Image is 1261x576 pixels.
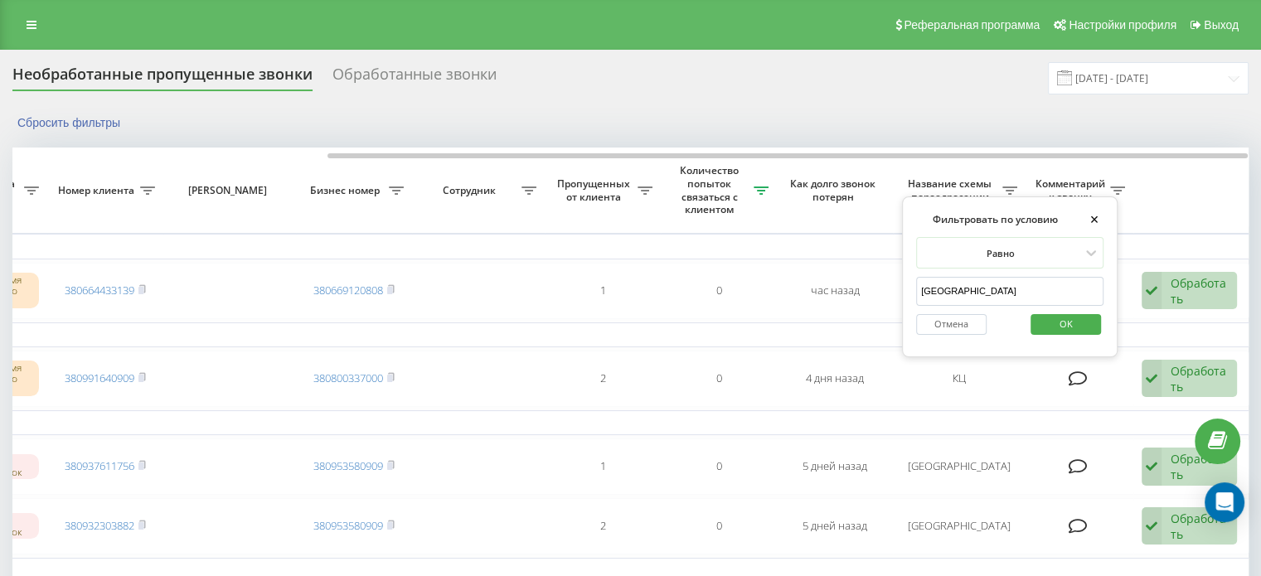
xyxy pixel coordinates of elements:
[313,518,383,533] a: 380953580909
[1171,451,1228,482] div: Обработать
[893,263,1026,319] td: [GEOGRAPHIC_DATA]
[1205,482,1244,522] div: Open Intercom Messenger
[313,370,383,385] a: 380800337000
[661,438,777,495] td: 0
[332,65,497,91] div: Обработанные звонки
[65,518,134,533] a: 380932303882
[1069,18,1176,31] span: Настройки профиля
[177,184,282,197] span: [PERSON_NAME]
[661,263,777,319] td: 0
[56,184,140,197] span: Номер клиента
[65,283,134,298] a: 380664433139
[545,263,661,319] td: 1
[777,351,893,407] td: 4 дня назад
[661,351,777,407] td: 0
[777,498,893,554] td: 5 дней назад
[1034,177,1110,203] span: Комментарий к звонку
[65,370,134,385] a: 380991640909
[916,277,1103,306] input: Введите значение
[777,263,893,319] td: час назад
[777,438,893,495] td: 5 дней назад
[1171,511,1228,542] div: Обработать
[313,283,383,298] a: 380669120808
[553,177,638,203] span: Пропущенных от клиента
[1043,311,1089,336] span: OK
[313,458,383,473] a: 380953580909
[1031,314,1101,335] button: OK
[904,18,1040,31] span: Реферальная программа
[1084,211,1103,230] button: ×
[1204,18,1239,31] span: Выход
[65,458,134,473] a: 380937611756
[1171,363,1228,394] div: Обработать
[893,438,1026,495] td: [GEOGRAPHIC_DATA]
[12,65,313,91] div: Необработанные пропущенные звонки
[669,164,754,215] span: Количество попыток связаться с клиентом
[901,177,1002,203] span: Название схемы переадресации
[893,351,1026,407] td: КЦ
[893,498,1026,554] td: [GEOGRAPHIC_DATA]
[916,314,987,335] button: Отмена
[1171,275,1228,307] div: Обработать
[790,177,880,203] span: Как долго звонок потерян
[420,184,521,197] span: Сотрудник
[12,115,129,130] button: Сбросить фильтры
[545,438,661,495] td: 1
[545,498,661,554] td: 2
[304,184,389,197] span: Бизнес номер
[661,498,777,554] td: 0
[545,351,661,407] td: 2
[916,213,1058,226] span: Фильтровать по условию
